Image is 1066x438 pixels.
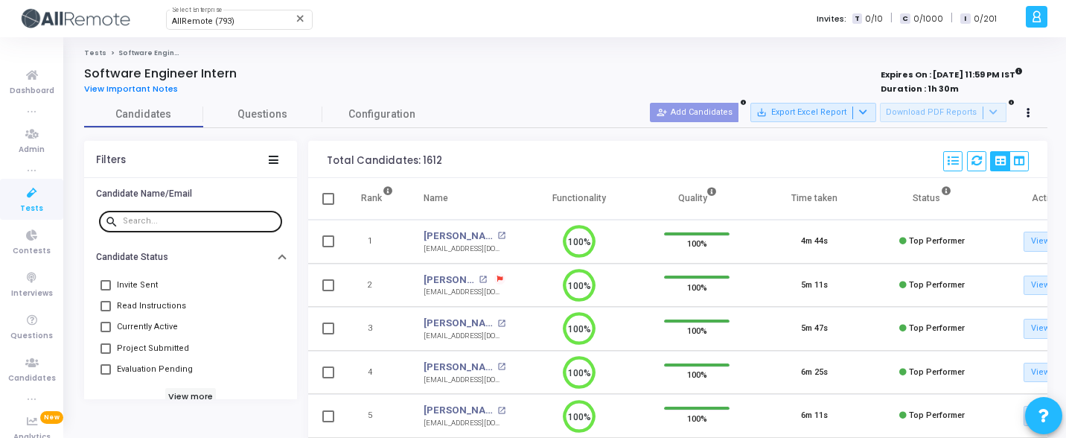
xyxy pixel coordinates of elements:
[424,190,448,206] div: Name
[801,323,828,335] div: 5m 47s
[19,144,45,156] span: Admin
[497,320,505,328] mat-icon: open_in_new
[791,190,837,206] div: Time taken
[913,13,943,25] span: 0/1000
[881,83,959,95] strong: Duration : 1h 30m
[84,48,106,57] a: Tests
[117,340,189,358] span: Project Submitted
[172,16,234,26] span: AllRemote (793)
[990,151,1029,171] div: View Options
[960,13,970,25] span: I
[687,323,707,338] span: 100%
[424,316,494,331] a: [PERSON_NAME]
[96,188,192,200] h6: Candidate Name/Email
[852,13,862,25] span: T
[327,155,442,167] div: Total Candidates: 1612
[424,229,494,244] a: [PERSON_NAME]
[801,279,828,292] div: 5m 11s
[424,331,505,342] div: [EMAIL_ADDRESS][DOMAIN_NAME]
[348,107,415,122] span: Configuration
[96,252,168,263] h6: Candidate Status
[479,276,487,284] mat-icon: open_in_new
[650,103,738,122] button: Add Candidates
[123,217,276,226] input: Search...
[951,10,953,26] span: |
[118,48,211,57] span: Software Engineer Intern
[909,410,965,420] span: Top Performer
[909,236,965,246] span: Top Performer
[687,410,707,425] span: 100%
[801,410,828,422] div: 6m 11s
[11,288,53,300] span: Interviews
[84,48,1047,58] nav: breadcrumb
[84,66,237,81] h4: Software Engineer Intern
[520,178,638,220] th: Functionality
[165,388,217,404] h6: View more
[295,13,307,25] mat-icon: Clear
[424,418,505,429] div: [EMAIL_ADDRESS][DOMAIN_NAME]
[638,178,756,220] th: Quality
[909,323,965,333] span: Top Performer
[756,107,767,118] mat-icon: save_alt
[84,107,203,122] span: Candidates
[497,232,505,240] mat-icon: open_in_new
[865,13,883,25] span: 0/10
[890,10,893,26] span: |
[873,178,991,220] th: Status
[497,407,505,415] mat-icon: open_in_new
[424,403,494,418] a: [PERSON_NAME]
[84,83,178,95] span: View Important Notes
[13,245,51,258] span: Contests
[117,276,158,294] span: Invite Sent
[40,411,63,424] span: New
[424,287,505,298] div: [EMAIL_ADDRESS][DOMAIN_NAME]
[817,13,846,25] label: Invites:
[657,107,667,118] mat-icon: person_add_alt
[19,4,130,34] img: logo
[880,103,1006,122] button: Download PDF Reports
[900,13,910,25] span: C
[117,318,178,336] span: Currently Active
[345,220,409,264] td: 1
[424,244,505,255] div: [EMAIL_ADDRESS][DOMAIN_NAME]
[8,372,56,385] span: Candidates
[424,360,494,375] a: [PERSON_NAME]
[345,178,409,220] th: Rank
[687,279,707,294] span: 100%
[801,366,828,379] div: 6m 25s
[801,235,828,248] div: 4m 44s
[345,264,409,308] td: 2
[345,394,409,438] td: 5
[881,65,1023,81] strong: Expires On : [DATE] 11:59 PM IST
[84,84,189,94] a: View Important Notes
[117,297,186,315] span: Read Instructions
[96,154,126,166] div: Filters
[203,107,322,122] span: Questions
[497,363,505,371] mat-icon: open_in_new
[974,13,997,25] span: 0/201
[909,280,965,290] span: Top Performer
[909,367,965,377] span: Top Performer
[345,351,409,395] td: 4
[687,236,707,251] span: 100%
[84,246,297,269] button: Candidate Status
[10,85,54,98] span: Dashboard
[424,273,475,288] a: [PERSON_NAME]
[687,367,707,382] span: 100%
[424,375,505,386] div: [EMAIL_ADDRESS][DOMAIN_NAME]
[750,103,876,122] button: Export Excel Report
[117,361,193,378] span: Evaluation Pending
[345,307,409,351] td: 3
[20,203,43,215] span: Tests
[105,215,123,228] mat-icon: search
[84,182,297,205] button: Candidate Name/Email
[10,330,53,343] span: Questions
